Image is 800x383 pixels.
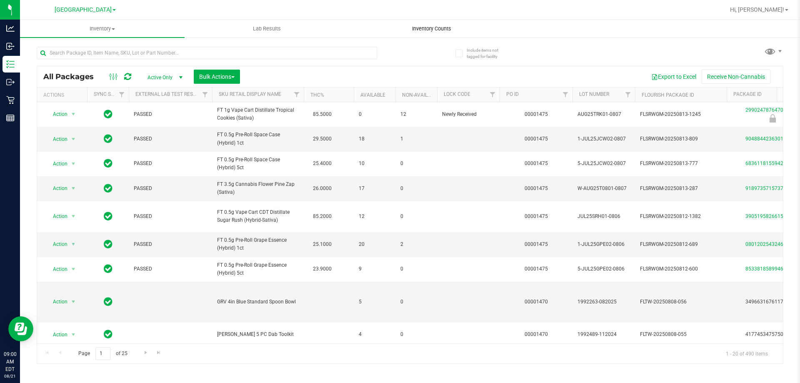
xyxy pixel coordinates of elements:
[217,236,299,252] span: FT 0.5g Pre-Roll Grape Essence (Hybrid) 1ct
[45,238,68,250] span: Action
[309,238,336,250] span: 25.1000
[199,73,235,80] span: Bulk Actions
[733,91,762,97] a: Package ID
[467,47,508,60] span: Include items not tagged for facility
[359,110,390,118] span: 0
[525,266,548,272] a: 00001475
[640,240,722,248] span: FLSRWGM-20250812-689
[309,108,336,120] span: 85.5000
[185,20,349,38] a: Lab Results
[359,330,390,338] span: 4
[104,296,112,308] span: In Sync
[45,183,68,194] span: Action
[525,160,548,166] a: 00001475
[134,185,207,193] span: PASSED
[68,158,79,170] span: select
[309,133,336,145] span: 29.5000
[309,210,336,223] span: 85.2000
[400,213,432,220] span: 0
[640,213,722,220] span: FLSRWGM-20250812-1382
[640,330,722,338] span: FLTW-20250808-055
[45,263,68,275] span: Action
[104,238,112,250] span: In Sync
[198,88,212,102] a: Filter
[359,240,390,248] span: 20
[8,316,33,341] iframe: Resource center
[745,185,792,191] a: 9189735715737471
[217,131,299,147] span: FT 0.5g Pre-Roll Space Case (Hybrid) 1ct
[6,78,15,86] inline-svg: Outbound
[4,350,16,373] p: 09:00 AM EDT
[400,265,432,273] span: 0
[6,42,15,50] inline-svg: Inbound
[217,106,299,122] span: FT 1g Vape Cart Distillate Tropical Cookies (Sativa)
[309,158,336,170] span: 25.4000
[104,158,112,169] span: In Sync
[525,331,548,337] a: 00001470
[577,110,630,118] span: AUG25TRK01-0807
[359,265,390,273] span: 9
[219,91,281,97] a: Sku Retail Display Name
[360,92,385,98] a: Available
[68,133,79,145] span: select
[359,298,390,306] span: 5
[134,240,207,248] span: PASSED
[104,263,112,275] span: In Sync
[577,240,630,248] span: 1-JUL25GPE02-0806
[577,298,630,306] span: 1992263-082025
[104,133,112,145] span: In Sync
[525,213,548,219] a: 00001475
[104,183,112,194] span: In Sync
[20,20,185,38] a: Inventory
[525,136,548,142] a: 00001475
[45,210,68,222] span: Action
[135,91,201,97] a: External Lab Test Result
[217,180,299,196] span: FT 3.5g Cannabis Flower Pine Zap (Sativa)
[359,213,390,220] span: 12
[702,70,770,84] button: Receive Non-Cannabis
[6,24,15,33] inline-svg: Analytics
[640,298,722,306] span: FLTW-20250808-056
[621,88,635,102] a: Filter
[242,25,292,33] span: Lab Results
[68,108,79,120] span: select
[310,92,324,98] a: THC%
[745,107,792,113] a: 2990247876470499
[359,160,390,168] span: 10
[290,88,304,102] a: Filter
[402,92,439,98] a: Non-Available
[745,160,792,166] a: 6836118155942134
[4,373,16,379] p: 08/21
[6,60,15,68] inline-svg: Inventory
[217,261,299,277] span: FT 0.5g Pre-Roll Grape Essence (Hybrid) 5ct
[115,88,129,102] a: Filter
[640,110,722,118] span: FLSRWGM-20250813-1245
[194,70,240,84] button: Bulk Actions
[68,238,79,250] span: select
[559,88,572,102] a: Filter
[525,185,548,191] a: 00001475
[359,185,390,193] span: 17
[6,96,15,104] inline-svg: Retail
[640,135,722,143] span: FLSRWGM-20250813-809
[579,91,609,97] a: Lot Number
[134,160,207,168] span: PASSED
[217,298,299,306] span: GRV 4in Blue Standard Spoon Bowl
[401,25,462,33] span: Inventory Counts
[442,110,495,118] span: Newly Received
[68,329,79,340] span: select
[104,108,112,120] span: In Sync
[745,266,792,272] a: 8533818589946464
[45,329,68,340] span: Action
[400,330,432,338] span: 0
[506,91,519,97] a: PO ID
[646,70,702,84] button: Export to Excel
[640,265,722,273] span: FLSRWGM-20250812-600
[134,213,207,220] span: PASSED
[104,328,112,340] span: In Sync
[104,210,112,222] span: In Sync
[400,160,432,168] span: 0
[400,240,432,248] span: 2
[68,183,79,194] span: select
[525,299,548,305] a: 00001470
